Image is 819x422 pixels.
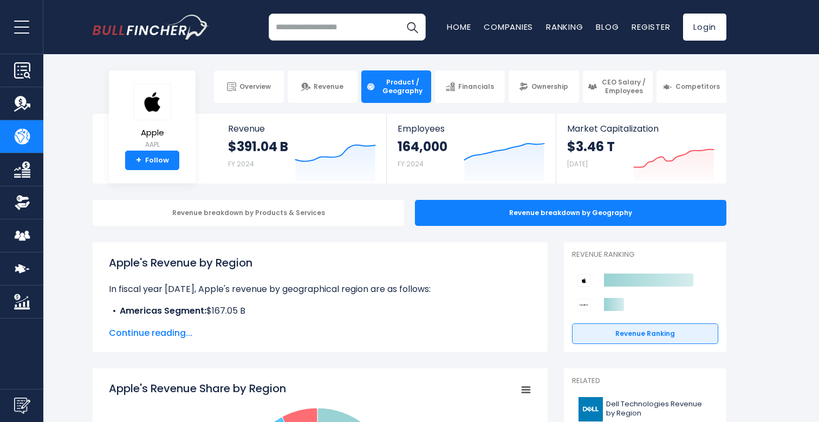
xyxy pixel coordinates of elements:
[399,14,426,41] button: Search
[447,21,471,33] a: Home
[239,82,271,91] span: Overview
[583,70,653,103] a: CEO Salary / Employees
[567,124,714,134] span: Market Capitalization
[484,21,533,33] a: Companies
[531,82,568,91] span: Ownership
[387,114,555,184] a: Employees 164,000 FY 2024
[109,283,531,296] p: In fiscal year [DATE], Apple's revenue by geographical region are as follows:
[109,304,531,317] li: $167.05 B
[120,304,206,317] b: Americas Segment:
[567,138,615,155] strong: $3.46 T
[572,323,718,344] a: Revenue Ranking
[14,194,30,211] img: Ownership
[556,114,725,184] a: Market Capitalization $3.46 T [DATE]
[577,298,590,311] img: Sony Group Corporation competitors logo
[228,159,254,168] small: FY 2024
[136,155,141,165] strong: +
[458,82,494,91] span: Financials
[572,376,718,386] p: Related
[133,128,171,138] span: Apple
[632,21,670,33] a: Register
[217,114,387,184] a: Revenue $391.04 B FY 2024
[93,200,404,226] div: Revenue breakdown by Products & Services
[133,83,172,151] a: Apple AAPL
[567,159,588,168] small: [DATE]
[606,400,712,418] span: Dell Technologies Revenue by Region
[600,78,648,95] span: CEO Salary / Employees
[509,70,578,103] a: Ownership
[214,70,284,103] a: Overview
[288,70,357,103] a: Revenue
[656,70,726,103] a: Competitors
[572,250,718,259] p: Revenue Ranking
[109,317,531,330] li: $101.33 B
[228,124,376,134] span: Revenue
[435,70,505,103] a: Financials
[120,317,195,330] b: Europe Segment:
[125,151,179,170] a: +Follow
[133,140,171,150] small: AAPL
[398,159,424,168] small: FY 2024
[228,138,288,155] strong: $391.04 B
[314,82,343,91] span: Revenue
[577,274,590,287] img: Apple competitors logo
[93,15,209,40] a: Go to homepage
[109,381,286,396] tspan: Apple's Revenue Share by Region
[675,82,720,91] span: Competitors
[683,14,726,41] a: Login
[379,78,426,95] span: Product / Geography
[596,21,619,33] a: Blog
[546,21,583,33] a: Ranking
[398,124,544,134] span: Employees
[398,138,447,155] strong: 164,000
[415,200,726,226] div: Revenue breakdown by Geography
[109,255,531,271] h1: Apple's Revenue by Region
[578,397,603,421] img: DELL logo
[93,15,209,40] img: bullfincher logo
[361,70,431,103] a: Product / Geography
[109,327,531,340] span: Continue reading...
